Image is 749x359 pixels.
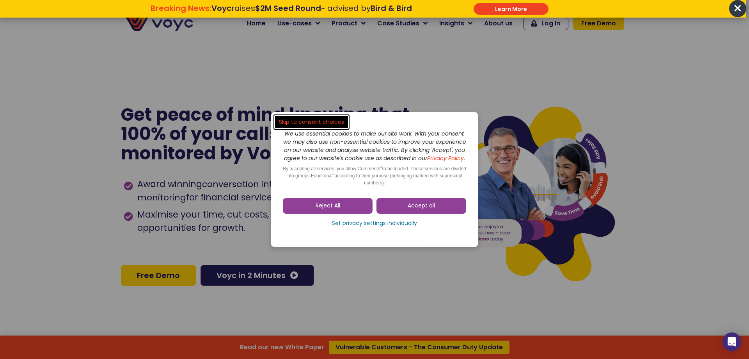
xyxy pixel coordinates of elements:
a: Set privacy settings individually [283,218,466,229]
span: Phone [103,31,123,40]
a: Accept all [376,198,466,214]
span: Job title [103,63,130,72]
a: Privacy Policy [161,163,197,170]
i: We use essential cookies to make our site work. With your consent, we may also use non-essential ... [283,130,466,162]
span: Set privacy settings individually [332,220,417,227]
span: By accepting all services, you allow Comments to be loaded. These services are divided into group... [283,166,466,186]
a: Skip to consent choices [275,116,348,128]
sup: 2 [380,165,382,169]
sup: 2 [332,172,334,176]
a: Privacy Policy [427,154,464,162]
a: Reject All [283,198,373,214]
span: Reject All [316,202,340,210]
span: Accept all [408,202,435,210]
